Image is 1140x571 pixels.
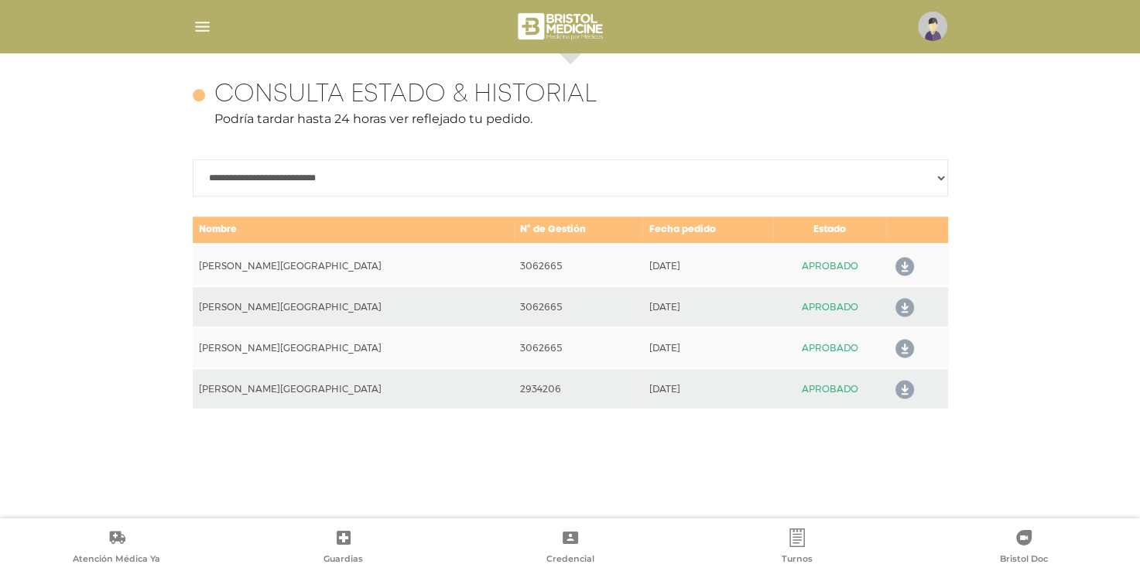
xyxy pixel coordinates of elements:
[193,17,212,36] img: Cober_menu-lines-white.svg
[230,528,457,568] a: Guardias
[514,244,643,286] td: 3062665
[910,528,1137,568] a: Bristol Doc
[642,368,772,409] td: [DATE]
[193,286,514,327] td: [PERSON_NAME][GEOGRAPHIC_DATA]
[642,327,772,368] td: [DATE]
[683,528,910,568] a: Turnos
[773,327,887,368] td: APROBADO
[642,286,772,327] td: [DATE]
[214,80,597,110] h4: Consulta estado & historial
[1000,553,1048,567] span: Bristol Doc
[514,327,643,368] td: 3062665
[514,216,643,244] td: N° de Gestión
[3,528,230,568] a: Atención Médica Ya
[193,368,514,409] td: [PERSON_NAME][GEOGRAPHIC_DATA]
[642,216,772,244] td: Fecha pedido
[73,553,160,567] span: Atención Médica Ya
[782,553,813,567] span: Turnos
[193,327,514,368] td: [PERSON_NAME][GEOGRAPHIC_DATA]
[642,244,772,286] td: [DATE]
[918,12,947,41] img: profile-placeholder.svg
[515,8,608,45] img: bristol-medicine-blanco.png
[193,110,948,128] p: Podría tardar hasta 24 horas ver reflejado tu pedido.
[193,244,514,286] td: [PERSON_NAME][GEOGRAPHIC_DATA]
[773,244,887,286] td: APROBADO
[773,368,887,409] td: APROBADO
[193,216,514,244] td: Nombre
[773,216,887,244] td: Estado
[324,553,363,567] span: Guardias
[514,368,643,409] td: 2934206
[546,553,594,567] span: Credencial
[514,286,643,327] td: 3062665
[457,528,683,568] a: Credencial
[773,286,887,327] td: APROBADO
